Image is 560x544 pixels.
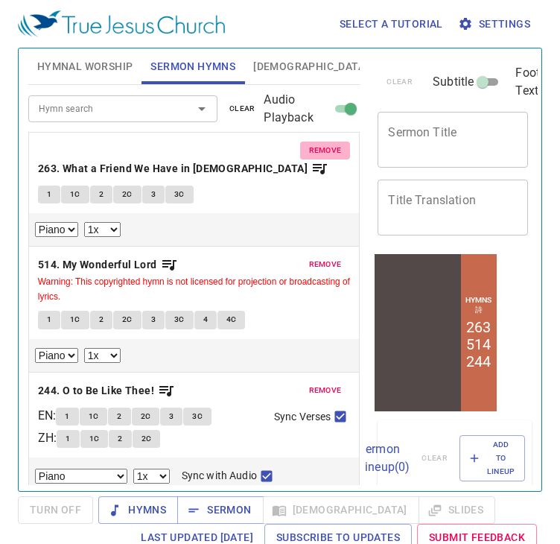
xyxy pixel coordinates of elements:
[300,256,351,273] button: remove
[90,311,112,329] button: 2
[98,496,178,524] button: Hymns
[18,10,225,37] img: True Jesus Church
[433,73,474,91] span: Subtitle
[309,258,342,271] span: remove
[38,407,56,425] p: EN :
[192,410,203,423] span: 3C
[117,410,121,423] span: 2
[57,430,79,448] button: 1
[113,311,141,329] button: 2C
[38,256,157,274] b: 514. My Wonderful Lord
[169,410,174,423] span: 3
[455,10,536,38] button: Settings
[89,432,100,446] span: 1C
[38,186,60,203] button: 1
[300,382,351,399] button: remove
[56,408,78,426] button: 1
[183,408,211,426] button: 3C
[90,186,112,203] button: 2
[378,420,532,497] div: Sermon Lineup(0)clearAdd to Lineup
[61,186,89,203] button: 1C
[35,222,78,237] select: Select Track
[89,410,99,423] span: 1C
[132,408,160,426] button: 2C
[174,313,185,326] span: 3C
[165,311,194,329] button: 3C
[99,188,104,201] span: 2
[38,276,350,302] small: Warning: This copyrighted hymn is not licensed for projection or broadcasting of lyrics.
[469,438,515,479] span: Add to Lineup
[358,440,410,476] p: Sermon Lineup ( 0 )
[340,15,443,34] span: Select a tutorial
[35,469,127,484] select: Select Track
[150,57,235,76] span: Sermon Hymns
[113,186,141,203] button: 2C
[253,57,368,76] span: [DEMOGRAPHIC_DATA]
[141,432,152,446] span: 2C
[191,98,212,119] button: Open
[109,430,131,448] button: 2
[110,501,166,519] span: Hymns
[38,311,60,329] button: 1
[309,144,342,157] span: remove
[160,408,182,426] button: 3
[37,57,133,76] span: Hymnal Worship
[182,468,257,484] span: Sync with Audio
[84,348,121,363] select: Playback Rate
[515,64,550,100] span: Footer Text
[189,501,251,519] span: Sermon
[177,496,263,524] button: Sermon
[264,91,330,127] span: Audio Playback
[203,313,208,326] span: 4
[38,382,154,400] b: 244. O to Be Like Thee!
[334,10,449,38] button: Select a tutorial
[38,256,178,274] button: 514. My Wonderful Lord
[70,313,80,326] span: 1C
[174,188,185,201] span: 3C
[194,311,217,329] button: 4
[142,186,165,203] button: 3
[118,432,122,446] span: 2
[142,311,165,329] button: 3
[309,384,342,397] span: remove
[133,469,170,484] select: Playback Rate
[226,313,237,326] span: 4C
[70,188,80,201] span: 1C
[122,313,133,326] span: 2C
[165,186,194,203] button: 3C
[66,432,70,446] span: 1
[151,313,156,326] span: 3
[108,408,130,426] button: 2
[372,251,500,414] iframe: from-child
[217,311,246,329] button: 4C
[459,435,525,482] button: Add to Lineup
[151,188,156,201] span: 3
[84,222,121,237] select: Playback Rate
[47,188,51,201] span: 1
[80,430,109,448] button: 1C
[80,408,108,426] button: 1C
[38,159,329,178] button: 263. What a Friend We Have in [DEMOGRAPHIC_DATA]
[38,382,176,400] button: 244. O to Be Like Thee!
[122,188,133,201] span: 2C
[65,410,69,423] span: 1
[220,100,264,118] button: clear
[141,410,151,423] span: 2C
[99,313,104,326] span: 2
[461,15,530,34] span: Settings
[61,311,89,329] button: 1C
[133,430,161,448] button: 2C
[300,142,351,159] button: remove
[229,102,255,116] span: clear
[38,159,308,178] b: 263. What a Friend We Have in [DEMOGRAPHIC_DATA]
[38,429,57,447] p: ZH :
[35,348,78,363] select: Select Track
[47,313,51,326] span: 1
[274,409,331,425] span: Sync Verses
